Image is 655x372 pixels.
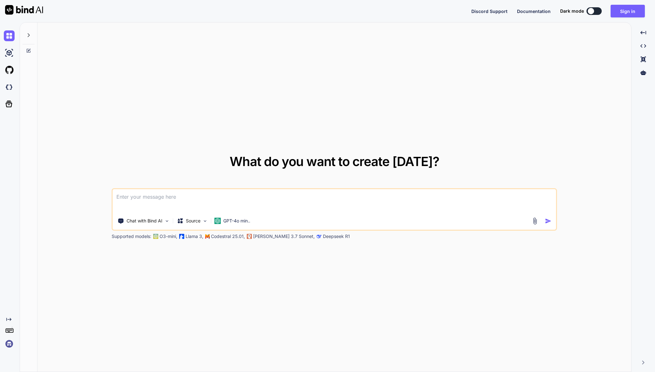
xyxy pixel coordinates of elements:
[5,5,43,15] img: Bind AI
[211,233,245,240] p: Codestral 25.01,
[471,9,508,14] span: Discord Support
[560,8,584,14] span: Dark mode
[4,82,15,93] img: darkCloudIdeIcon
[517,9,551,14] span: Documentation
[186,218,200,224] p: Source
[247,234,252,239] img: claude
[545,218,552,224] img: icon
[127,218,162,224] p: Chat with Bind AI
[323,233,350,240] p: Deepseek R1
[214,218,221,224] img: GPT-4o mini
[164,218,170,224] img: Pick Tools
[471,8,508,15] button: Discord Support
[179,234,184,239] img: Llama2
[223,218,250,224] p: GPT-4o min..
[4,338,15,349] img: signin
[205,234,210,239] img: Mistral-AI
[186,233,203,240] p: Llama 3,
[153,234,158,239] img: GPT-4
[230,154,439,169] span: What do you want to create [DATE]?
[4,65,15,75] img: githubLight
[4,30,15,41] img: chat
[4,48,15,58] img: ai-studio
[202,218,208,224] img: Pick Models
[517,8,551,15] button: Documentation
[253,233,315,240] p: [PERSON_NAME] 3.7 Sonnet,
[112,233,151,240] p: Supported models:
[160,233,177,240] p: O3-mini,
[611,5,645,17] button: Sign in
[531,217,539,225] img: attachment
[317,234,322,239] img: claude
